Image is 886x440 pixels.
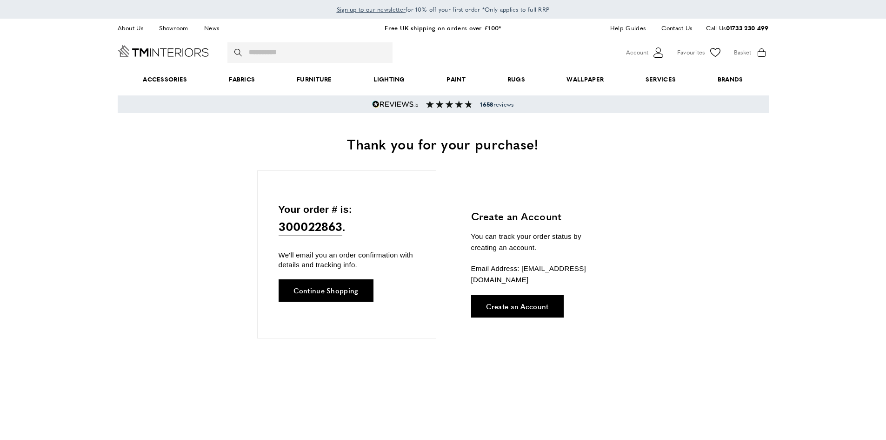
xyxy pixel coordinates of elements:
p: Your order # is: . [279,202,415,237]
a: Help Guides [603,22,653,34]
button: Search [234,42,244,63]
a: Sign up to our newsletter [337,5,406,14]
span: for 10% off your first order *Only applies to full RRP [337,5,550,14]
a: Continue Shopping [279,279,373,302]
img: Reviews.io 5 stars [372,101,419,108]
span: 300022863 [279,217,343,236]
p: We'll email you an order confirmation with details and tracking info. [279,250,415,270]
img: Reviews section [426,101,473,108]
p: Email Address: [EMAIL_ADDRESS][DOMAIN_NAME] [471,263,608,285]
span: Continue Shopping [293,287,359,294]
a: News [197,22,226,34]
a: Furniture [276,65,353,94]
strong: 1658 [480,100,493,108]
p: You can track your order status by creating an account. [471,231,608,253]
a: Fabrics [208,65,276,94]
span: Sign up to our newsletter [337,5,406,14]
a: Brands [697,65,764,94]
p: Call Us [706,23,768,33]
span: reviews [480,101,513,108]
a: 01733 230 499 [726,23,769,32]
span: Create an Account [486,303,549,310]
a: Contact Us [654,22,692,34]
a: About Us [118,22,150,34]
h3: Create an Account [471,209,608,223]
a: Free UK shipping on orders over £100* [385,23,501,32]
a: Paint [426,65,486,94]
a: Go to Home page [118,45,209,57]
span: Account [626,47,648,57]
span: Thank you for your purchase! [347,134,539,154]
a: Favourites [677,46,722,60]
a: Lighting [353,65,426,94]
span: Favourites [677,47,705,57]
span: Accessories [122,65,208,94]
a: Wallpaper [546,65,625,94]
a: Showroom [152,22,195,34]
a: Create an Account [471,295,564,318]
a: Services [625,65,697,94]
a: Rugs [486,65,546,94]
button: Customer Account [626,46,666,60]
